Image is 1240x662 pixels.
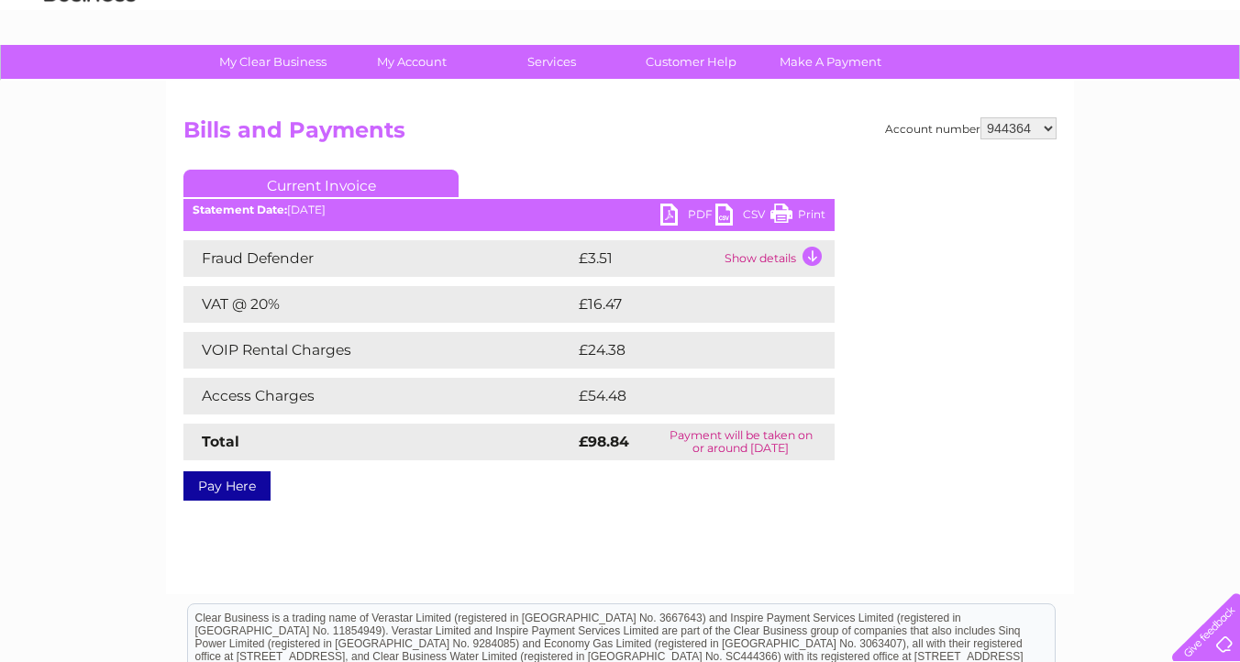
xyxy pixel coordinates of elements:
[197,45,349,79] a: My Clear Business
[574,286,796,323] td: £16.47
[615,45,767,79] a: Customer Help
[183,378,574,414] td: Access Charges
[476,45,627,79] a: Services
[1080,78,1107,92] a: Blog
[963,78,1003,92] a: Energy
[188,10,1055,89] div: Clear Business is a trading name of Verastar Limited (registered in [GEOGRAPHIC_DATA] No. 3667643...
[720,240,835,277] td: Show details
[202,433,239,450] strong: Total
[183,240,574,277] td: Fraud Defender
[770,204,825,230] a: Print
[193,203,287,216] b: Statement Date:
[183,286,574,323] td: VAT @ 20%
[715,204,770,230] a: CSV
[1014,78,1069,92] a: Telecoms
[885,117,1057,139] div: Account number
[660,204,715,230] a: PDF
[579,433,629,450] strong: £98.84
[574,240,720,277] td: £3.51
[337,45,488,79] a: My Account
[755,45,906,79] a: Make A Payment
[183,332,574,369] td: VOIP Rental Charges
[183,471,271,501] a: Pay Here
[183,117,1057,152] h2: Bills and Payments
[183,204,835,216] div: [DATE]
[574,378,799,414] td: £54.48
[917,78,952,92] a: Water
[648,424,835,460] td: Payment will be taken on or around [DATE]
[894,9,1021,32] a: 0333 014 3131
[1118,78,1163,92] a: Contact
[1179,78,1223,92] a: Log out
[43,48,137,104] img: logo.png
[183,170,459,197] a: Current Invoice
[574,332,798,369] td: £24.38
